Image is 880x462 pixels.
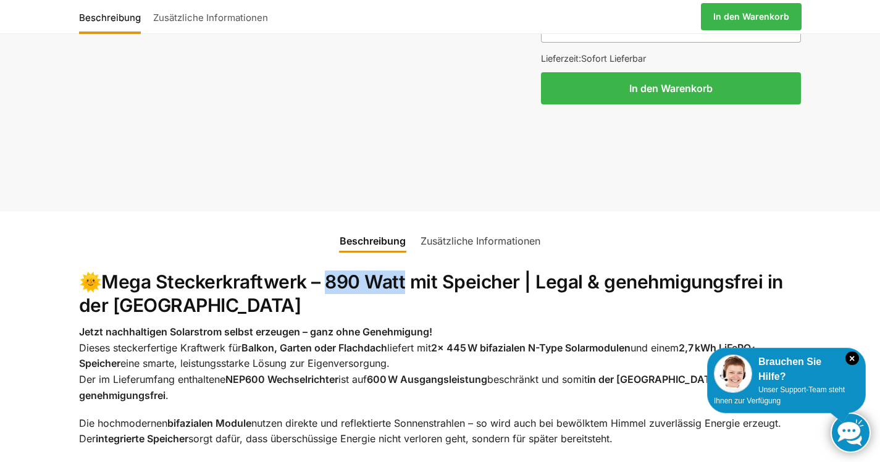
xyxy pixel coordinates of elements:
i: Schließen [845,351,859,365]
strong: integrierte Speicher [96,432,188,445]
strong: NEP600 Wechselrichter [225,373,338,385]
img: Customer service [714,355,752,393]
a: Zusätzliche Informationen [413,226,548,256]
strong: Balkon, Garten oder Flachdach [241,342,387,354]
a: Beschreibung [332,226,413,256]
div: Brauchen Sie Hilfe? [714,355,859,384]
a: Beschreibung [79,2,147,31]
strong: Mega Steckerkraftwerk – 890 Watt mit Speicher | Legal & genehmigungsfrei in der [GEOGRAPHIC_DATA] [79,271,783,316]
p: Dieses steckerfertige Kraftwerk für liefert mit und einem eine smarte, leistungsstarke Lösung zur... [79,324,802,403]
span: Lieferzeit: [541,53,646,64]
span: Unser Support-Team steht Ihnen zur Verfügung [714,385,845,405]
a: Zusätzliche Informationen [147,2,274,31]
strong: 600 W Ausgangsleistung [367,373,487,385]
p: Die hochmodernen nutzen direkte und reflektierte Sonnenstrahlen – so wird auch bei bewölktem Himm... [79,416,802,447]
button: In den Warenkorb [541,72,801,104]
strong: 2x 445 W bifazialen N-Type Solarmodulen [431,342,631,354]
iframe: Sicherer Rahmen für schnelle Bezahlvorgänge [538,112,803,183]
strong: Jetzt nachhaltigen Solarstrom selbst erzeugen – ganz ohne Genehmigung! [79,325,432,338]
span: Sofort Lieferbar [581,53,646,64]
a: In den Warenkorb [701,3,802,30]
strong: in der [GEOGRAPHIC_DATA] 100 % legal und genehmigungsfrei [79,373,798,401]
strong: bifazialen Module [167,417,251,429]
h2: 🌞 [79,271,802,317]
